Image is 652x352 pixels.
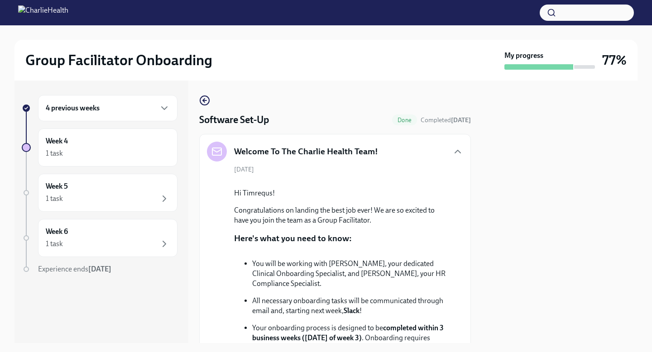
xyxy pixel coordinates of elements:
[46,194,63,204] div: 1 task
[22,174,177,212] a: Week 51 task
[252,323,444,342] strong: completed within 3 business weeks ([DATE] of week 3)
[46,103,100,113] h6: 4 previous weeks
[22,128,177,166] a: Week 41 task
[392,117,417,124] span: Done
[234,188,449,198] p: Hi Timrequs!
[234,205,449,225] p: Congratulations on landing the best job ever! We are so excited to have you join the team as a Gr...
[252,296,449,316] p: All necessary onboarding tasks will be communicated through email and, starting next week, !
[46,181,68,191] h6: Week 5
[451,116,471,124] strong: [DATE]
[252,259,449,289] p: You will be working with [PERSON_NAME], your dedicated Clinical Onboarding Specialist, and [PERSO...
[234,165,254,174] span: [DATE]
[602,52,627,68] h3: 77%
[421,116,471,124] span: September 17th, 2025 13:34
[46,148,63,158] div: 1 task
[38,95,177,121] div: 4 previous weeks
[234,233,352,244] p: Here's what you need to know:
[344,306,360,315] strong: Slack
[421,116,471,124] span: Completed
[234,146,378,157] h5: Welcome To The Charlie Health Team!
[46,136,68,146] h6: Week 4
[504,51,543,61] strong: My progress
[199,113,269,127] h4: Software Set-Up
[25,51,212,69] h2: Group Facilitator Onboarding
[22,219,177,257] a: Week 61 task
[38,265,111,273] span: Experience ends
[46,227,68,237] h6: Week 6
[46,239,63,249] div: 1 task
[88,265,111,273] strong: [DATE]
[18,5,68,20] img: CharlieHealth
